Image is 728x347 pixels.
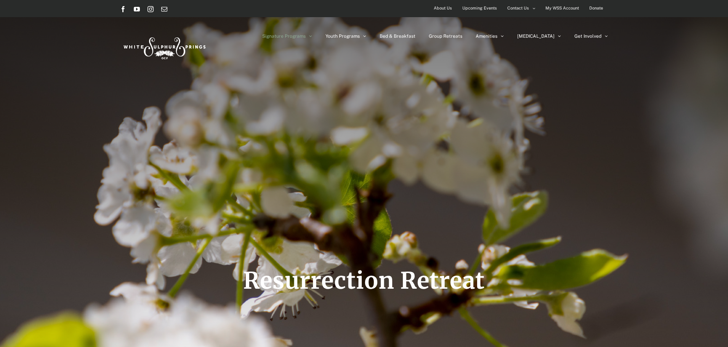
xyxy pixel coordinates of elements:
[380,17,415,55] a: Bed & Breakfast
[462,3,497,14] span: Upcoming Events
[134,6,140,12] a: YouTube
[429,34,462,38] span: Group Retreats
[434,3,452,14] span: About Us
[545,3,579,14] span: My WSS Account
[380,34,415,38] span: Bed & Breakfast
[262,17,312,55] a: Signature Programs
[262,34,306,38] span: Signature Programs
[476,17,504,55] a: Amenities
[574,17,608,55] a: Get Involved
[589,3,603,14] span: Donate
[517,34,555,38] span: [MEDICAL_DATA]
[148,6,154,12] a: Instagram
[161,6,167,12] a: Email
[326,17,366,55] a: Youth Programs
[476,34,497,38] span: Amenities
[326,34,360,38] span: Youth Programs
[429,17,462,55] a: Group Retreats
[517,17,561,55] a: [MEDICAL_DATA]
[120,29,208,65] img: White Sulphur Springs Logo
[507,3,529,14] span: Contact Us
[243,266,485,295] span: Resurrection Retreat
[262,17,608,55] nav: Main Menu
[120,6,126,12] a: Facebook
[574,34,601,38] span: Get Involved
